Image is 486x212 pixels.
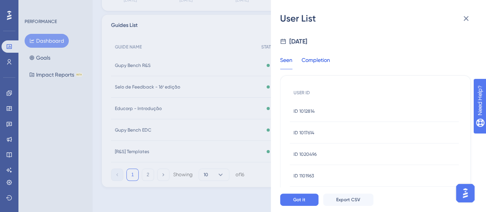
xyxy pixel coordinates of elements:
span: ID 1020496 [294,151,317,157]
button: Got it [280,194,318,206]
span: ID 1017614 [294,130,314,136]
span: Got it [293,197,305,203]
span: USER ID [294,90,310,96]
span: ID 1012814 [294,108,315,114]
div: Completion [302,55,330,69]
span: ID 1101963 [294,173,314,179]
div: Seen [280,55,292,69]
span: Export CSV [336,197,360,203]
iframe: UserGuiding AI Assistant Launcher [454,182,477,205]
span: Need Help? [18,2,48,11]
div: [DATE] [289,37,307,46]
button: Export CSV [323,194,373,206]
div: User List [280,12,477,25]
